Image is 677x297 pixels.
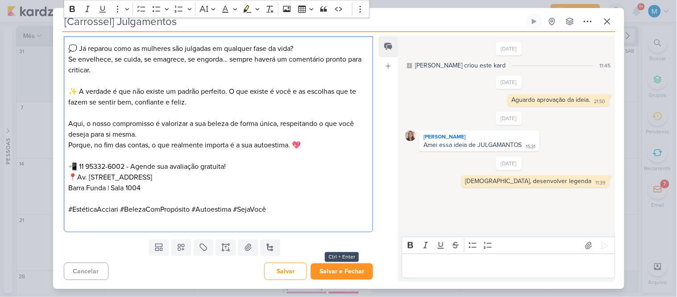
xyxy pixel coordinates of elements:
div: Ligar relógio [531,18,538,25]
input: Kard Sem Título [62,13,524,29]
button: Cancelar [64,263,108,280]
div: Editor editing area: main [402,254,615,278]
img: Tatiane Acciari [405,130,416,141]
div: [PERSON_NAME] criou este kard [415,61,506,70]
div: Amei essa ideia de JULGAMANTOS [424,141,522,149]
p: ✨ A verdade é que não existe um padrão perfeito. O que existe é você e as escolhas que te fazem s... [68,86,368,108]
button: Salvar [264,263,307,280]
div: [DEMOGRAPHIC_DATA], desenvolver legenda [465,177,592,185]
button: Salvar e Fechar [311,263,373,280]
div: 21:50 [594,98,606,105]
div: 11:45 [600,62,611,70]
span: 📍Av. [STREET_ADDRESS] [68,173,152,182]
div: Aguardo aprovação da ideia. [512,96,590,104]
div: 11:39 [596,180,606,187]
p: 💭 Já reparou como as mulheres são julgadas em qualquer fase da vida? Se envelhece, se cuida, se e... [68,43,368,75]
p: #EstéticaAcciari #BelezaComPropósito #Autoestima #SejaVocê [68,204,368,215]
span: 📲 11 95332-6002 - Agende sua avaliação gratuita! [68,162,226,171]
div: Editor editing area: main [64,36,374,232]
div: 15:31 [526,143,536,151]
p: Aqui, o nosso compromisso é valorizar a sua beleza de forma única, respeitando o que você deseja ... [68,118,368,151]
span: Barra Funda | Sala 1004 [68,184,141,192]
div: Editor toolbar [402,237,615,254]
div: Ctrl + Enter [325,252,359,262]
div: [PERSON_NAME] [421,132,538,141]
